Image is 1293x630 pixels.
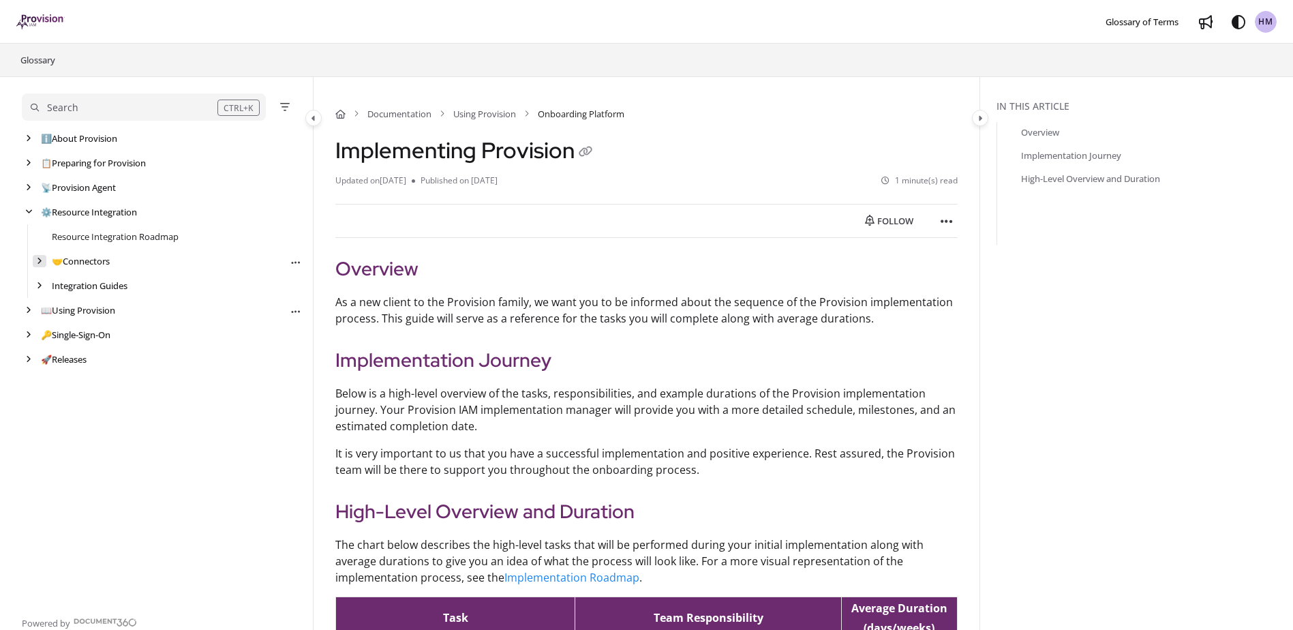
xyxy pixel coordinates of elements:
[575,142,596,164] button: Copy link of Implementing Provision
[277,99,293,115] button: Filter
[41,132,52,145] span: ℹ️
[853,210,925,232] button: Follow
[504,570,639,585] a: Implementation Roadmap
[288,254,302,269] div: More options
[41,157,52,169] span: 📋
[1195,11,1217,33] a: Whats new
[288,303,302,318] div: More options
[972,110,988,126] button: Category toggle
[41,206,52,218] span: ⚙️
[22,181,35,194] div: arrow
[52,254,110,268] a: Connectors
[41,329,52,341] span: 🔑
[997,99,1288,114] div: In this article
[22,304,35,317] div: arrow
[41,132,117,145] a: About Provision
[335,537,958,586] p: The chart below describes the high-level tasks that will be performed during your initial impleme...
[22,614,137,630] a: Powered by Document360 - opens in a new tab
[288,304,302,318] button: Article more options
[936,210,958,232] button: Article more options
[52,255,63,267] span: 🤝
[33,255,46,268] div: arrow
[367,107,431,121] a: Documentation
[22,157,35,170] div: arrow
[654,610,763,625] span: Team Responsibility
[41,205,137,219] a: Resource Integration
[22,329,35,342] div: arrow
[881,175,958,187] li: 1 minute(s) read
[1255,11,1277,33] button: HM
[22,132,35,145] div: arrow
[22,353,35,366] div: arrow
[16,14,65,29] img: brand logo
[41,181,116,194] a: Provision Agent
[41,181,52,194] span: 📡
[335,385,958,434] p: Below is a high-level overview of the tasks, responsibilities, and example durations of the Provi...
[41,303,115,317] a: Using Provision
[335,175,412,187] li: Updated on [DATE]
[22,93,266,121] button: Search
[1228,11,1249,33] button: Theme options
[41,304,52,316] span: 📖
[16,14,65,30] a: Project logo
[443,610,468,625] span: Task
[1106,16,1178,28] span: Glossary of Terms
[538,107,624,121] span: Onboarding Platform
[41,353,52,365] span: 🚀
[1021,125,1059,139] a: Overview
[74,618,137,627] img: Document360
[22,206,35,219] div: arrow
[1021,172,1160,185] a: High-Level Overview and Duration
[335,346,958,374] h2: Implementation Journey
[305,110,322,126] button: Category toggle
[22,616,70,630] span: Powered by
[453,107,516,121] a: Using Provision
[335,254,958,283] h2: Overview
[47,100,78,115] div: Search
[33,280,46,292] div: arrow
[335,137,596,164] h1: Implementing Provision
[335,107,346,121] a: Home
[52,279,127,292] a: Integration Guides
[1258,16,1273,29] span: HM
[41,328,110,342] a: Single-Sign-On
[1021,149,1121,162] a: Implementation Journey
[335,445,958,478] p: It is very important to us that you have a successful implementation and positive experience. Res...
[19,52,57,68] a: Glossary
[217,100,260,116] div: CTRL+K
[41,156,146,170] a: Preparing for Provision
[412,175,498,187] li: Published on [DATE]
[52,230,179,243] a: Resource Integration Roadmap
[335,497,958,526] h2: High-Level Overview and Duration
[41,352,87,366] a: Releases
[288,255,302,269] button: Article more options
[335,294,958,327] p: As a new client to the Provision family, we want you to be informed about the sequence of the Pro...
